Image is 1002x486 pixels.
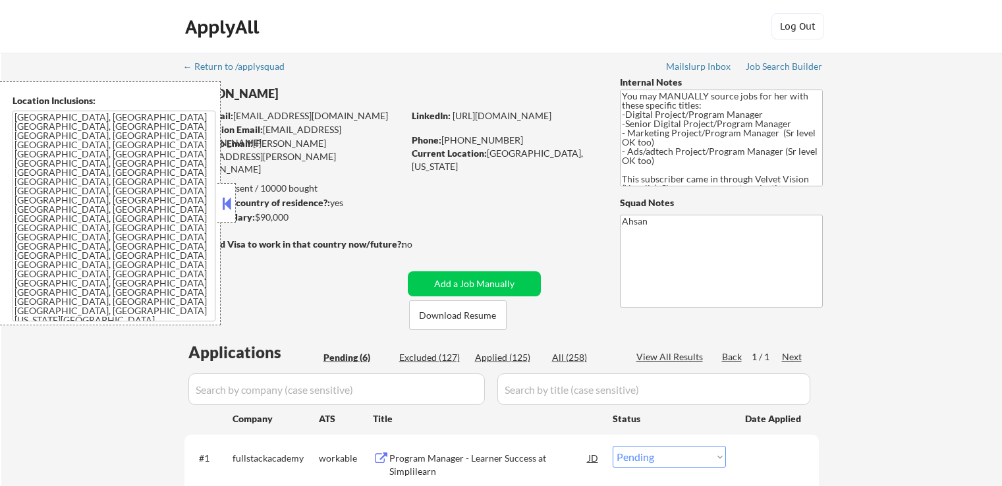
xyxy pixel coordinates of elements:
a: [URL][DOMAIN_NAME] [453,110,551,121]
input: Search by title (case sensitive) [497,373,810,405]
div: $90,000 [184,211,403,224]
div: yes [184,196,399,209]
div: no [402,238,439,251]
div: 1 / 1 [752,350,782,364]
div: Company [233,412,319,425]
div: [EMAIL_ADDRESS][DOMAIN_NAME] [185,123,403,149]
div: ApplyAll [185,16,263,38]
div: [PHONE_NUMBER] [412,134,598,147]
div: JD [587,446,600,470]
div: 125 sent / 10000 bought [184,182,403,195]
input: Search by company (case sensitive) [188,373,485,405]
div: [PERSON_NAME][EMAIL_ADDRESS][PERSON_NAME][DOMAIN_NAME] [184,137,403,176]
div: Pending (6) [323,351,389,364]
strong: Phone: [412,134,441,146]
div: workable [319,452,373,465]
div: ← Return to /applysquad [183,62,297,71]
a: Mailslurp Inbox [666,61,732,74]
div: Applications [188,344,319,360]
div: Internal Notes [620,76,823,89]
div: Date Applied [745,412,803,425]
div: Status [613,406,726,430]
strong: Can work in country of residence?: [184,197,330,208]
div: fullstackacademy [233,452,319,465]
button: Log Out [771,13,824,40]
div: Squad Notes [620,196,823,209]
div: Program Manager - Learner Success at Simplilearn [389,452,588,477]
strong: Current Location: [412,148,487,159]
a: Job Search Builder [746,61,823,74]
button: Download Resume [409,300,507,330]
div: Location Inclusions: [13,94,215,107]
div: View All Results [636,350,707,364]
div: Job Search Builder [746,62,823,71]
div: All (258) [552,351,618,364]
div: [GEOGRAPHIC_DATA], [US_STATE] [412,147,598,173]
div: [EMAIL_ADDRESS][DOMAIN_NAME] [185,109,403,122]
div: [PERSON_NAME] [184,86,455,102]
div: Applied (125) [475,351,541,364]
strong: Will need Visa to work in that country now/future?: [184,238,404,250]
div: Excluded (127) [399,351,465,364]
div: Title [373,412,600,425]
button: Add a Job Manually [408,271,541,296]
a: ← Return to /applysquad [183,61,297,74]
div: Next [782,350,803,364]
div: ATS [319,412,373,425]
div: Back [722,350,743,364]
div: Mailslurp Inbox [666,62,732,71]
div: #1 [199,452,222,465]
strong: LinkedIn: [412,110,451,121]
